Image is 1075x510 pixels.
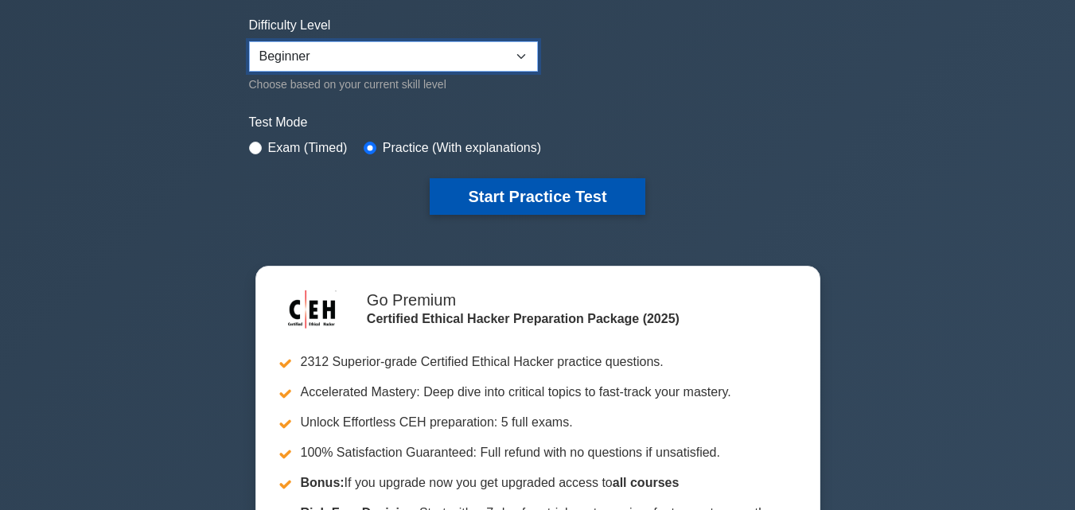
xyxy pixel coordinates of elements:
label: Difficulty Level [249,16,331,35]
button: Start Practice Test [430,178,645,215]
div: Choose based on your current skill level [249,75,538,94]
label: Test Mode [249,113,827,132]
label: Practice (With explanations) [383,138,541,158]
label: Exam (Timed) [268,138,348,158]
